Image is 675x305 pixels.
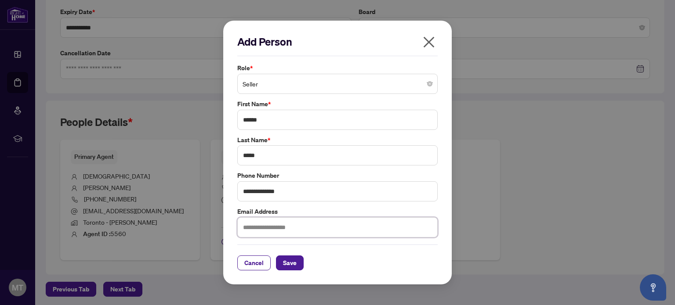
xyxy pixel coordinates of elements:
[243,75,432,92] span: Seller
[237,135,438,145] label: Last Name
[237,35,438,49] h2: Add Person
[237,99,438,109] label: First Name
[237,171,438,180] label: Phone Number
[237,207,438,216] label: Email Address
[276,255,304,270] button: Save
[640,274,666,301] button: Open asap
[422,35,436,49] span: close
[427,81,432,86] span: close-circle
[283,256,297,270] span: Save
[244,256,264,270] span: Cancel
[237,255,271,270] button: Cancel
[237,63,438,73] label: Role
